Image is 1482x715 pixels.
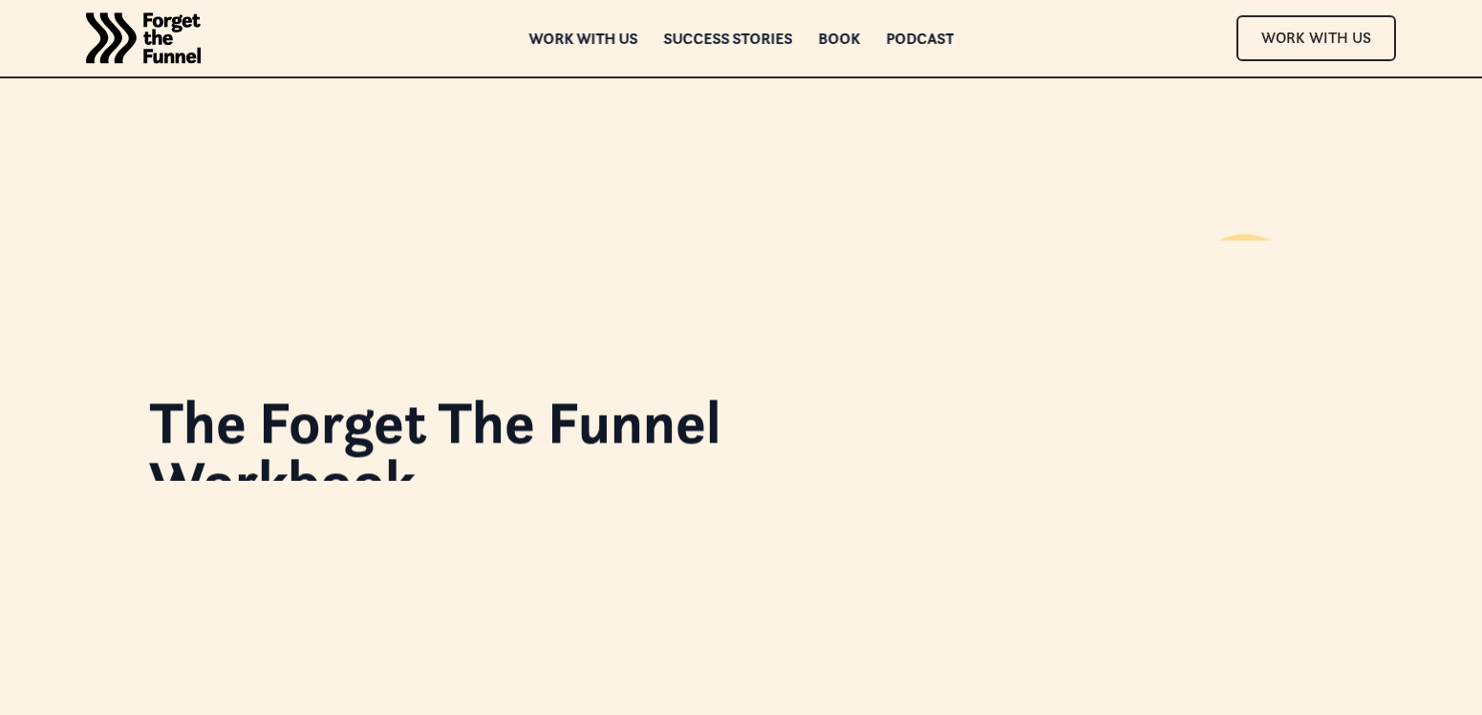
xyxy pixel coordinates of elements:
[1236,15,1396,60] a: Work With Us
[528,32,637,45] a: Work with us
[886,32,954,45] a: Podcast
[663,32,792,45] a: Success Stories
[149,393,837,512] h1: The Forget The Funnel Workbook
[818,32,860,45] a: Book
